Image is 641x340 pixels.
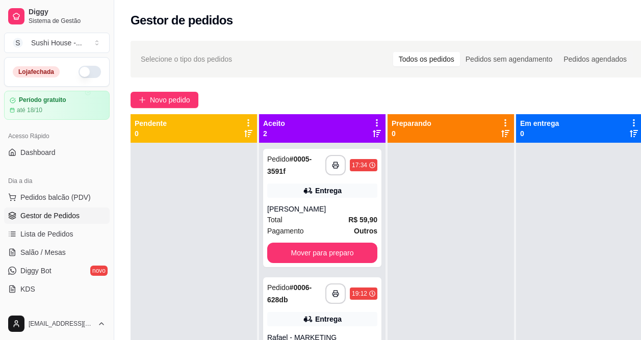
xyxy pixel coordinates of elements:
[392,128,431,139] p: 0
[263,128,285,139] p: 2
[460,52,558,66] div: Pedidos sem agendamento
[392,118,431,128] p: Preparando
[20,192,91,202] span: Pedidos balcão (PDV)
[4,311,110,336] button: [EMAIL_ADDRESS][DOMAIN_NAME]
[315,314,342,324] div: Entrega
[13,38,23,48] span: S
[4,244,110,260] a: Salão / Mesas
[29,320,93,328] span: [EMAIL_ADDRESS][DOMAIN_NAME]
[267,155,290,163] span: Pedido
[131,92,198,108] button: Novo pedido
[4,144,110,161] a: Dashboard
[131,12,233,29] h2: Gestor de pedidos
[20,284,35,294] span: KDS
[267,204,377,214] div: [PERSON_NAME]
[4,4,110,29] a: DiggySistema de Gestão
[4,207,110,224] a: Gestor de Pedidos
[29,8,106,17] span: Diggy
[20,211,80,221] span: Gestor de Pedidos
[4,263,110,279] a: Diggy Botnovo
[354,227,377,235] strong: Outros
[135,128,167,139] p: 0
[19,96,66,104] article: Período gratuito
[139,96,146,103] span: plus
[135,118,167,128] p: Pendente
[13,66,60,77] div: Loja fechada
[352,290,367,298] div: 19:12
[267,283,312,304] strong: # 0006-628db
[20,147,56,158] span: Dashboard
[20,266,52,276] span: Diggy Bot
[348,216,377,224] strong: R$ 59,90
[4,226,110,242] a: Lista de Pedidos
[4,33,110,53] button: Select a team
[4,173,110,189] div: Dia a dia
[267,225,304,237] span: Pagamento
[267,243,377,263] button: Mover para preparo
[79,66,101,78] button: Alterar Status
[150,94,190,106] span: Novo pedido
[352,161,367,169] div: 17:34
[558,52,632,66] div: Pedidos agendados
[315,186,342,196] div: Entrega
[393,52,460,66] div: Todos os pedidos
[141,54,232,65] span: Selecione o tipo dos pedidos
[4,189,110,205] button: Pedidos balcão (PDV)
[520,128,559,139] p: 0
[4,128,110,144] div: Acesso Rápido
[29,17,106,25] span: Sistema de Gestão
[267,155,312,175] strong: # 0005-3591f
[31,38,82,48] div: Sushi House - ...
[20,247,66,257] span: Salão / Mesas
[267,283,290,292] span: Pedido
[20,229,73,239] span: Lista de Pedidos
[520,118,559,128] p: Em entrega
[4,281,110,297] a: KDS
[267,214,283,225] span: Total
[263,118,285,128] p: Aceito
[17,106,42,114] article: até 18/10
[4,91,110,120] a: Período gratuitoaté 18/10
